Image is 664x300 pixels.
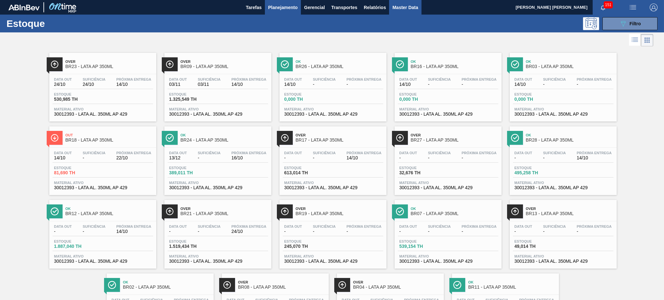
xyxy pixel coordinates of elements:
[65,207,153,211] span: Ok
[462,229,497,234] span: -
[411,207,498,211] span: Ok
[313,77,336,81] span: Suficiência
[629,4,637,11] img: userActions
[462,82,497,87] span: -
[515,185,612,190] span: 30012393 - LATA AL. 350ML AP 429
[543,151,566,155] span: Suficiência
[390,121,505,195] a: ÍconeOverBR27 - LATA AP 350MLData out-Suficiência-Próxima Entrega-Estoque32,676 THMaterial ativo3...
[169,156,187,160] span: 13/12
[169,244,215,249] span: 1.519,434 TH
[602,17,658,30] button: Filtro
[108,281,116,289] img: Ícone
[54,77,72,81] span: Data out
[169,112,267,117] span: 30012393 - LATA AL. 350ML AP 429
[116,77,151,81] span: Próxima Entrega
[169,170,215,175] span: 389,011 TH
[468,280,556,284] span: Ok
[526,60,613,63] span: Ok
[284,112,382,117] span: 30012393 - LATA AL. 350ML AP 429
[511,134,519,142] img: Ícone
[347,156,382,160] span: 14/10
[396,134,404,142] img: Ícone
[650,4,658,11] img: Logout
[428,229,451,234] span: -
[54,151,72,155] span: Data out
[577,229,612,234] span: -
[54,185,151,190] span: 30012393 - LATA AL. 350ML AP 429
[54,239,100,243] span: Estoque
[515,239,560,243] span: Estoque
[347,151,382,155] span: Próxima Entrega
[399,259,497,264] span: 30012393 - LATA AL. 350ML AP 429
[231,156,267,160] span: 16/10
[54,107,151,111] span: Material ativo
[83,156,105,160] span: -
[428,151,451,155] span: Suficiência
[198,82,220,87] span: 03/11
[116,82,151,87] span: 14/10
[399,229,417,234] span: -
[54,112,151,117] span: 30012393 - LATA AL. 350ML AP 429
[284,185,382,190] span: 30012393 - LATA AL. 350ML AP 429
[169,225,187,228] span: Data out
[166,207,174,215] img: Ícone
[198,229,220,234] span: -
[169,151,187,155] span: Data out
[281,60,289,68] img: Ícone
[526,211,613,216] span: BR13 - LATA AP 350ML
[390,48,505,121] a: ÍconeOkBR16 - LATA AP 350MLData out14/10Suficiência-Próxima Entrega-Estoque0,000 THMaterial ativo...
[51,207,59,215] img: Ícone
[54,225,72,228] span: Data out
[65,211,153,216] span: BR12 - LATA AP 350ML
[577,225,612,228] span: Próxima Entrega
[331,4,357,11] span: Transportes
[511,207,519,215] img: Ícone
[116,225,151,228] span: Próxima Entrega
[284,170,330,175] span: 613,014 TH
[428,156,451,160] span: -
[198,225,220,228] span: Suficiência
[54,244,100,249] span: 1.887,040 TH
[392,4,418,11] span: Master Data
[284,151,302,155] span: Data out
[223,281,231,289] img: Ícone
[526,138,613,143] span: BR28 - LATA AP 350ML
[284,225,302,228] span: Data out
[44,48,160,121] a: ÍconeOverBR23 - LATA AP 350MLData out24/10Suficiência24/10Próxima Entrega14/10Estoque530,985 THMa...
[577,82,612,87] span: -
[169,185,267,190] span: 30012393 - LATA AL. 350ML AP 429
[399,166,445,170] span: Estoque
[468,285,556,290] span: BR11 - LATA AP 350ML
[313,156,336,160] span: -
[526,133,613,137] span: Ok
[116,151,151,155] span: Próxima Entrega
[166,60,174,68] img: Ícone
[543,225,566,228] span: Suficiência
[296,64,383,69] span: BR26 - LATA AP 350ML
[160,195,275,269] a: ÍconeOverBR21 - LATA AP 350MLData out-Suficiência-Próxima Entrega24/10Estoque1.519,434 THMaterial...
[65,60,153,63] span: Over
[399,97,445,102] span: 0,000 TH
[296,138,383,143] span: BR17 - LATA AP 350ML
[347,82,382,87] span: -
[462,225,497,228] span: Próxima Entrega
[268,4,298,11] span: Planejamento
[515,151,532,155] span: Data out
[347,225,382,228] span: Próxima Entrega
[275,48,390,121] a: ÍconeOkBR26 - LATA AP 350MLData out14/10Suficiência-Próxima Entrega-Estoque0,000 THMaterial ativo...
[505,48,620,121] a: ÍconeOkBR03 - LATA AP 350MLData out14/10Suficiência-Próxima Entrega-Estoque0,000 THMaterial ativo...
[65,64,153,69] span: BR23 - LATA AP 350ML
[313,229,336,234] span: -
[428,82,451,87] span: -
[399,170,445,175] span: 32,676 TH
[515,254,612,258] span: Material ativo
[198,151,220,155] span: Suficiência
[353,285,441,290] span: BR04 - LATA AP 350ML
[411,60,498,63] span: Ok
[181,133,268,137] span: Ok
[65,133,153,137] span: Out
[515,97,560,102] span: 0,000 TH
[399,239,445,243] span: Estoque
[390,195,505,269] a: ÍconeOkBR07 - LATA AP 350MLData out-Suficiência-Próxima Entrega-Estoque539,154 THMaterial ativo30...
[181,138,268,143] span: BR24 - LATA AP 350ML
